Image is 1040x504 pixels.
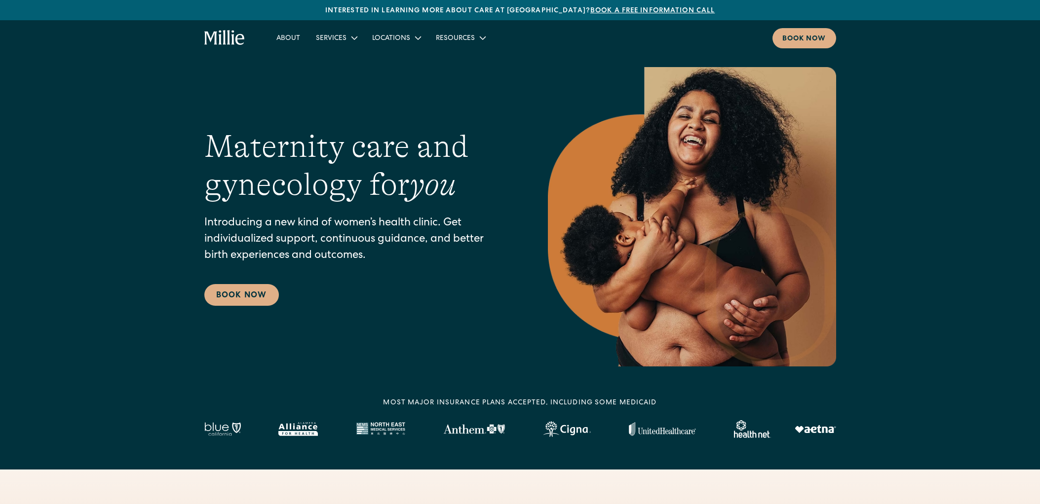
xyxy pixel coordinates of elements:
em: you [410,167,456,202]
img: Anthem Logo [443,424,505,434]
h1: Maternity care and gynecology for [204,128,508,204]
a: Book now [772,28,836,48]
a: About [269,30,308,46]
img: Alameda Alliance logo [278,422,317,436]
div: Services [316,34,347,44]
div: Locations [372,34,410,44]
img: Blue California logo [204,422,241,436]
div: Resources [436,34,475,44]
div: Book now [782,34,826,44]
p: Introducing a new kind of women’s health clinic. Get individualized support, continuous guidance,... [204,216,508,264]
img: Aetna logo [795,425,836,433]
a: home [204,30,245,46]
img: North East Medical Services logo [356,422,405,436]
div: Resources [428,30,493,46]
div: MOST MAJOR INSURANCE PLANS ACCEPTED, INCLUDING some MEDICAID [383,398,656,408]
a: Book a free information call [590,7,715,14]
img: Smiling mother with her baby in arms, celebrating body positivity and the nurturing bond of postp... [548,67,836,366]
img: Healthnet logo [734,420,771,438]
div: Locations [364,30,428,46]
img: Cigna logo [543,421,591,437]
div: Services [308,30,364,46]
img: United Healthcare logo [629,422,696,436]
a: Book Now [204,284,279,306]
